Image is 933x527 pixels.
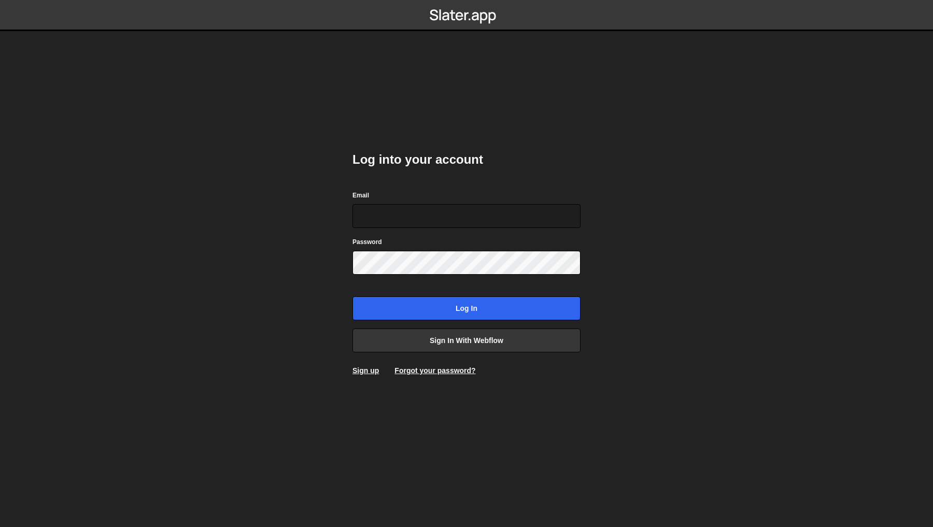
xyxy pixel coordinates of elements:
[352,190,369,201] label: Email
[352,296,581,320] input: Log in
[352,237,382,247] label: Password
[352,329,581,352] a: Sign in with Webflow
[352,151,581,168] h2: Log into your account
[352,366,379,375] a: Sign up
[394,366,475,375] a: Forgot your password?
